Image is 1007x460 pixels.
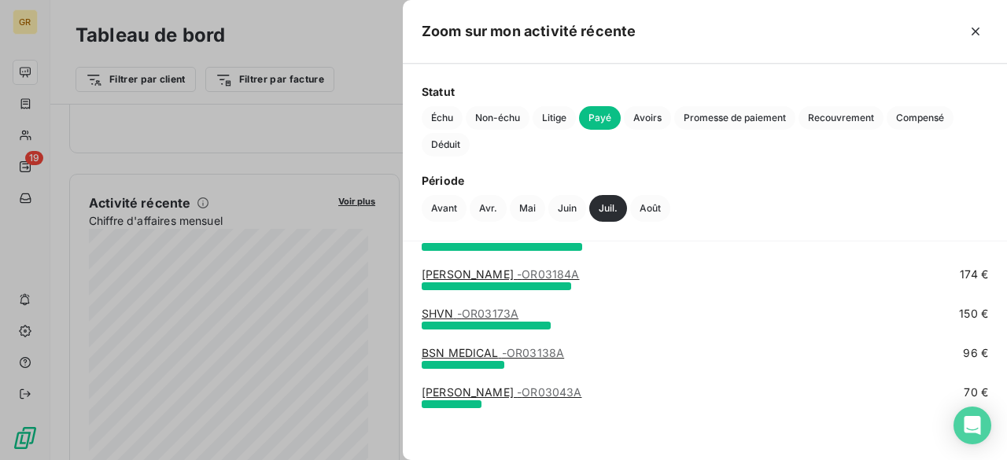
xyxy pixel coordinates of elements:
span: - OR03138A [502,346,564,359]
button: Compensé [887,106,954,130]
span: Statut [422,83,988,100]
button: Août [630,195,670,222]
a: SHVN [422,307,518,320]
span: 96 € [963,345,988,361]
h5: Zoom sur mon activité récente [422,20,636,42]
button: Payé [579,106,621,130]
button: Avoirs [624,106,671,130]
button: Promesse de paiement [674,106,795,130]
div: Open Intercom Messenger [954,407,991,444]
button: Déduit [422,133,470,156]
button: Avant [422,195,467,222]
span: 150 € [959,306,988,322]
span: 70 € [964,385,988,400]
button: Avr. [470,195,507,222]
a: BSN MEDICAL [422,346,564,359]
span: 174 € [960,267,988,282]
span: - OR03173A [457,307,518,320]
button: Non-échu [466,106,529,130]
span: - OR03184A [517,267,579,281]
a: [PERSON_NAME] [422,267,579,281]
button: Mai [510,195,545,222]
button: Juil. [589,195,627,222]
button: Échu [422,106,463,130]
button: Juin [548,195,586,222]
button: Recouvrement [799,106,883,130]
button: Litige [533,106,576,130]
a: [PERSON_NAME] [422,385,581,399]
span: Période [422,172,988,189]
span: - OR03043A [517,385,581,399]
